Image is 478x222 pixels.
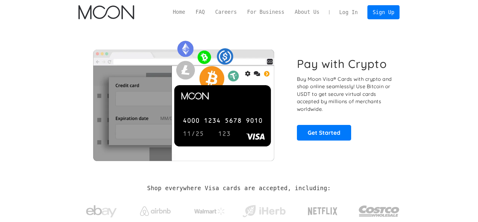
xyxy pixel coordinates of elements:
h1: Pay with Crypto [297,57,387,71]
a: Get Started [297,125,351,140]
img: Walmart [194,208,225,215]
a: FAQ [190,8,210,16]
a: Home [168,8,190,16]
a: Netflix [295,198,350,222]
img: Netflix [307,204,338,219]
a: Sign Up [367,5,399,19]
img: ebay [86,202,117,221]
p: Buy Moon Visa® Cards with crypto and shop online seamlessly! Use Bitcoin or USDT to get secure vi... [297,75,393,113]
a: Careers [210,8,242,16]
a: For Business [242,8,290,16]
img: iHerb [241,203,287,219]
img: Moon Logo [78,5,134,19]
a: Log In [334,6,363,19]
img: Moon Cards let you spend your crypto anywhere Visa is accepted. [78,36,288,161]
h2: Shop everywhere Visa cards are accepted, including: [147,185,331,192]
img: Airbnb [140,206,171,216]
a: About Us [290,8,325,16]
a: Airbnb [133,200,178,219]
a: Walmart [187,201,233,218]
